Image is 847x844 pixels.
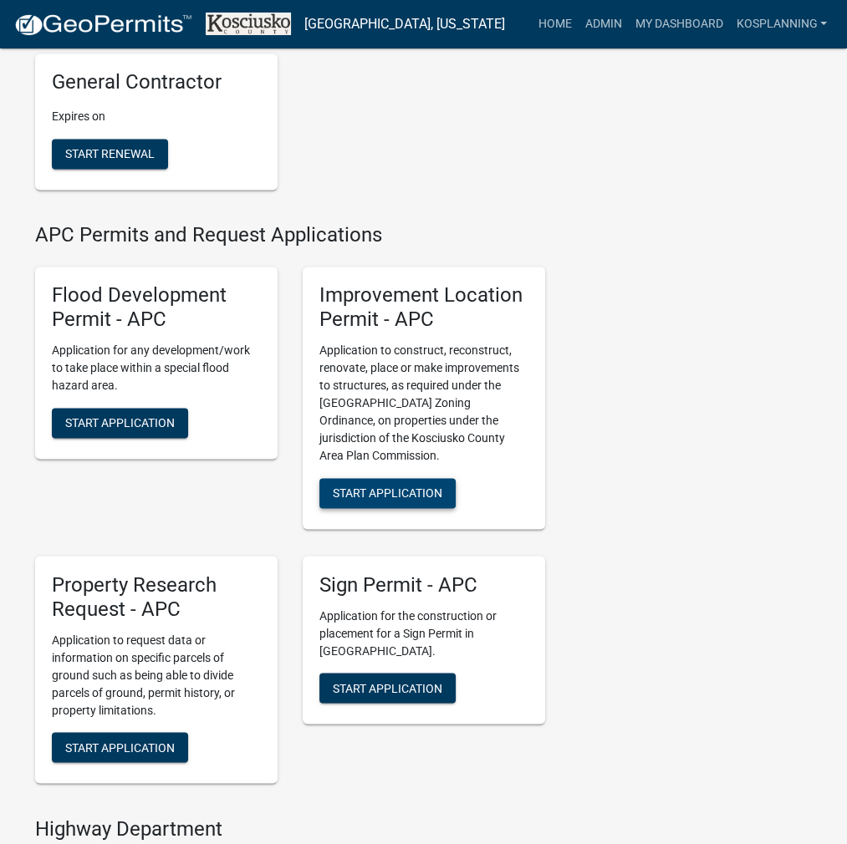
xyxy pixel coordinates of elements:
h5: Improvement Location Permit - APC [319,283,528,332]
p: Application to construct, reconstruct, renovate, place or make improvements to structures, as req... [319,342,528,465]
a: [GEOGRAPHIC_DATA], [US_STATE] [304,10,505,38]
button: Start Application [52,408,188,438]
span: Start Application [333,486,442,500]
h5: General Contractor [52,70,261,94]
span: Start Application [65,740,175,753]
span: Start Renewal [65,146,155,160]
a: kosplanning [729,8,834,40]
span: Start Application [65,416,175,430]
img: Kosciusko County, Indiana [206,13,291,35]
p: Application for any development/work to take place within a special flood hazard area. [52,342,261,394]
h4: Highway Department [35,816,545,841]
p: Expires on [52,108,261,125]
p: Application to request data or information on specific parcels of ground such as being able to di... [52,631,261,719]
h4: APC Permits and Request Applications [35,223,545,247]
button: Start Application [319,478,456,508]
button: Start Application [52,732,188,762]
h5: Sign Permit - APC [319,572,528,597]
h5: Property Research Request - APC [52,572,261,621]
a: Home [531,8,578,40]
p: Application for the construction or placement for a Sign Permit in [GEOGRAPHIC_DATA]. [319,607,528,659]
h5: Flood Development Permit - APC [52,283,261,332]
button: Start Application [319,673,456,703]
button: Start Renewal [52,139,168,169]
a: Admin [578,8,628,40]
span: Start Application [333,680,442,694]
a: My Dashboard [628,8,729,40]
